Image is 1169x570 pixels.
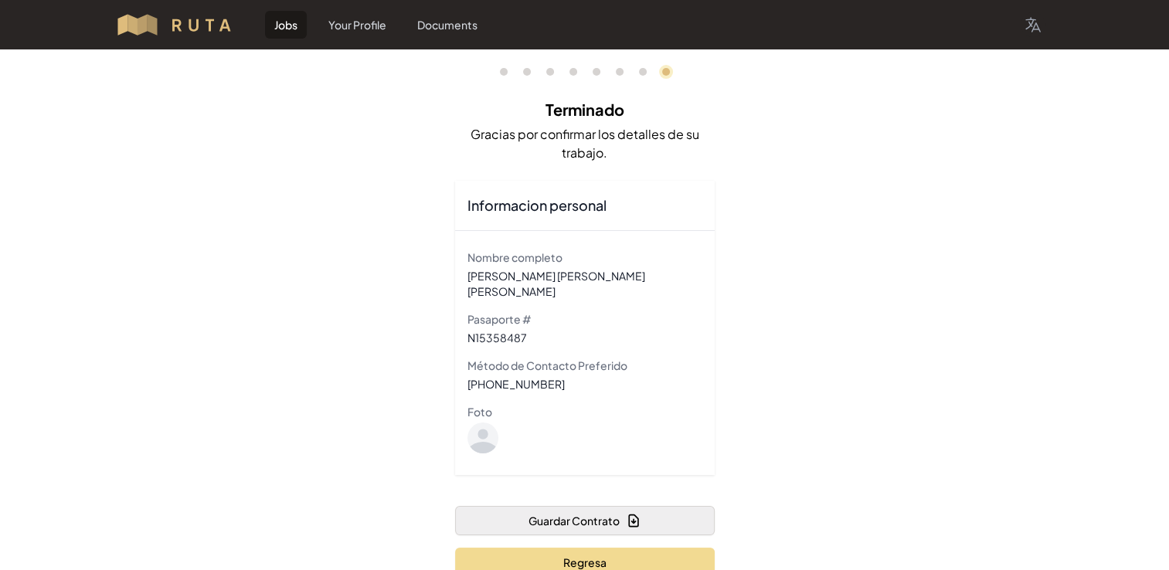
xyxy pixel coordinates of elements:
[467,196,702,215] h3: Informacion personal
[115,12,247,37] img: Your Company
[408,11,487,39] a: Documents
[455,94,715,125] h2: Terminado
[467,249,702,265] dt: Nombre completo
[455,49,715,94] nav: Progress
[467,311,702,327] dt: Pasaporte #
[455,506,715,535] button: Guardar Contrato
[467,404,702,419] dt: Foto
[467,268,702,299] dd: [PERSON_NAME] [PERSON_NAME] [PERSON_NAME]
[467,376,702,392] dd: [PHONE_NUMBER]
[467,330,702,345] dd: N15358487
[455,125,715,162] p: Gracias por confirmar los detalles de su trabajo.
[265,11,307,39] a: Jobs
[467,358,702,373] dt: Método de Contacto Preferido
[319,11,396,39] a: Your Profile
